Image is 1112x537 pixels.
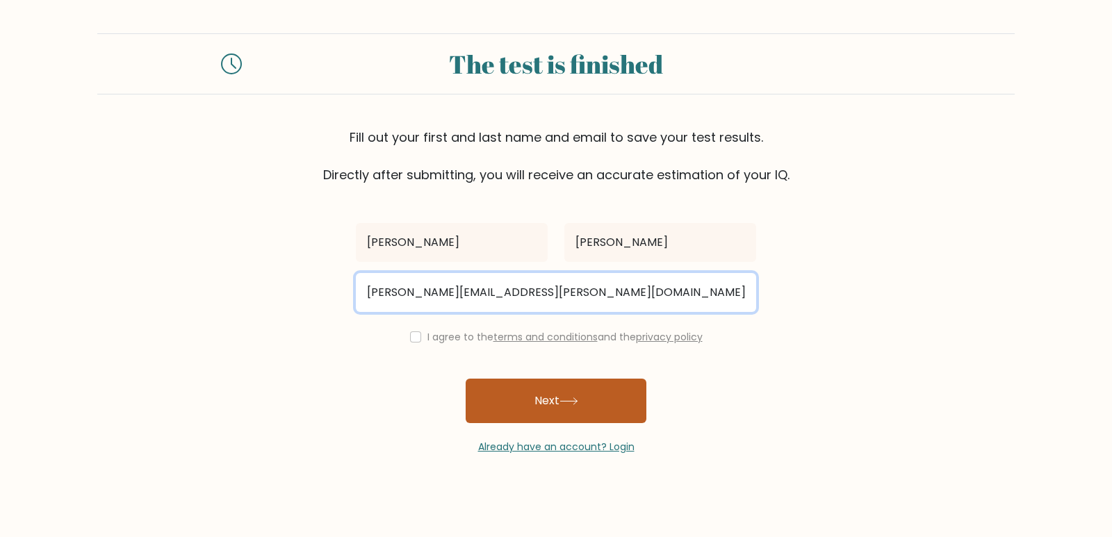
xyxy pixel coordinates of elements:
div: The test is finished [259,45,853,83]
a: Already have an account? Login [478,440,635,454]
button: Next [466,379,646,423]
input: Last name [564,223,756,262]
label: I agree to the and the [427,330,703,344]
div: Fill out your first and last name and email to save your test results. Directly after submitting,... [97,128,1015,184]
a: privacy policy [636,330,703,344]
input: Email [356,273,756,312]
input: First name [356,223,548,262]
a: terms and conditions [493,330,598,344]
